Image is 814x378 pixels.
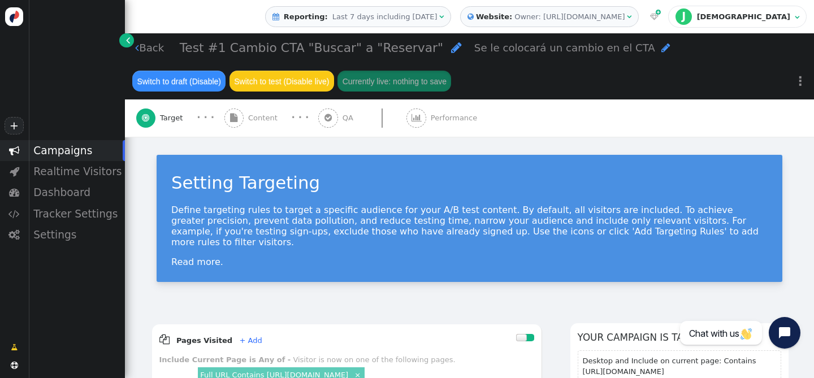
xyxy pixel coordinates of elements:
b: Include Current Page is Any of - [159,355,291,364]
div: · · · [291,111,309,125]
div: J [676,8,692,25]
div: Realtime Visitors [28,161,125,182]
span:  [795,14,799,21]
span:  [272,13,279,20]
span: Content [248,112,282,124]
span:  [656,8,661,17]
span:  [324,114,332,122]
span:  [9,187,20,198]
p: Define targeting rules to target a specific audience for your A/B test content. By default, all v... [171,205,768,247]
a: Back [135,40,164,55]
span: Se le colocará un cambio en el CTA [474,42,655,54]
a: + Add [239,336,262,345]
b: Pages Visited [176,336,232,345]
span:  [126,34,130,46]
span:  [439,13,444,20]
div: Owner: [URL][DOMAIN_NAME] [514,11,625,23]
span:  [11,362,18,369]
span: QA [343,112,358,124]
b: Website: [474,11,514,23]
div: [DEMOGRAPHIC_DATA] [697,12,793,21]
span:  [8,208,20,219]
span: Target [160,112,187,124]
a:  QA [318,99,406,137]
img: logo-icon.svg [5,7,24,26]
button: Currently live: nothing to save [337,71,451,91]
a:  [119,33,133,47]
div: Settings [28,224,125,245]
div: Campaigns [28,140,125,161]
button: Switch to draft (Disable) [132,71,226,91]
a: + [5,117,24,134]
span:  [412,114,422,122]
span:  [230,114,237,122]
div: Dashboard [28,182,125,203]
span:  [467,11,474,23]
div: · · · [197,111,214,125]
a:  Target · · · [136,99,224,137]
div: Visitor is now on one of the following pages. [293,355,455,364]
span:  [451,41,462,54]
div: Setting Targeting [171,170,768,195]
span:  [661,42,670,53]
span:  [159,334,170,345]
span:  [627,13,631,20]
a:  Pages Visited + Add [159,336,279,345]
a:  Content · · · [224,99,319,137]
span:  [11,342,18,353]
span:  [650,13,659,20]
a:  [3,338,25,357]
span: Last 7 days including [DATE] [332,12,438,21]
a:   [648,11,661,23]
span:  [135,42,139,53]
b: Reporting: [282,12,330,21]
a: ⋮ [787,64,814,98]
span:  [142,114,149,122]
span:  [9,145,20,156]
span:  [10,166,19,177]
span: Performance [431,112,482,124]
div: Tracker Settings [28,203,125,224]
h6: Your campaign is targeting [578,331,781,345]
a:  Performance [406,99,501,137]
span: Test #1 Cambio CTA "Buscar" a "Reservar" [180,41,444,55]
span:  [8,229,20,240]
a: Read more. [171,257,223,267]
button: Switch to test (Disable live) [230,71,334,91]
